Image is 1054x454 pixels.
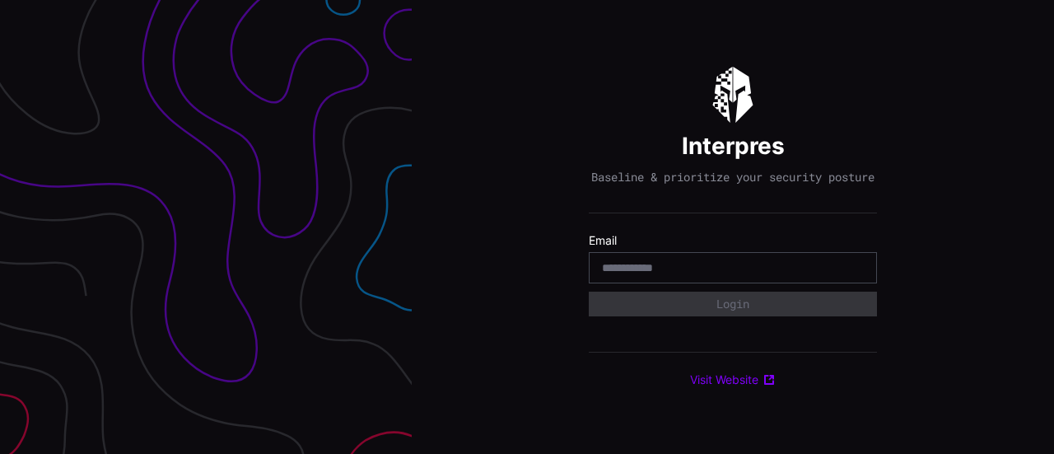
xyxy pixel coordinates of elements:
a: Visit Website [690,372,776,387]
p: Baseline & prioritize your security posture [591,170,874,185]
button: Login [589,292,877,316]
h1: Interpres [682,131,785,161]
img: npw-badge-icon-locked.svg [254,194,267,208]
label: Email [589,233,877,248]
